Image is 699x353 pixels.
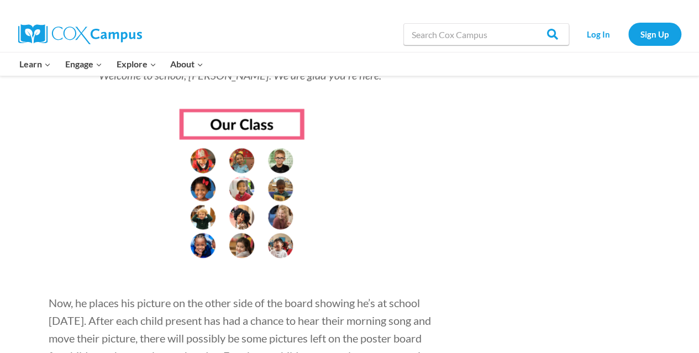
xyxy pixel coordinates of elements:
[109,52,164,76] button: Child menu of Explore
[628,23,681,45] a: Sign Up
[403,23,569,45] input: Search Cox Campus
[18,24,142,44] img: Cox Campus
[13,52,59,76] button: Child menu of Learn
[13,52,211,76] nav: Primary Navigation
[58,52,109,76] button: Child menu of Engage
[575,23,681,45] nav: Secondary Navigation
[163,52,211,76] button: Child menu of About
[575,23,623,45] a: Log In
